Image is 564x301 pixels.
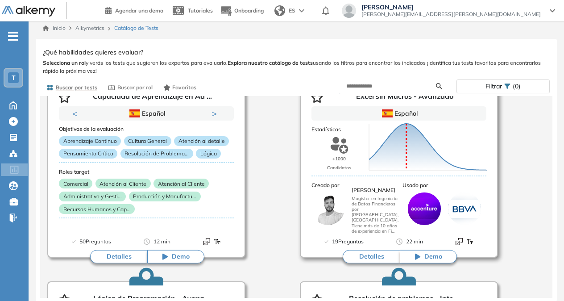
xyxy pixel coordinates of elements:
p: +1000 [332,155,346,163]
span: Buscar por rol [117,84,153,92]
span: Filtrar [485,80,502,93]
button: Previous [72,109,81,118]
h3: Objetivos de la evaluación [59,126,234,132]
img: Logo [2,6,55,17]
button: Next [211,109,220,118]
p: Lógica [196,149,221,159]
span: Demo [424,252,442,261]
p: Comercial [59,179,92,188]
span: Buscar por tests [56,84,97,92]
img: world [274,5,285,16]
button: Onboarding [220,1,264,21]
p: Producción y Manufactu... [129,192,201,201]
h3: Roles target [59,169,234,175]
button: Buscar por tests [43,80,101,95]
span: Onboarding [234,7,264,14]
span: y verás los tests que sugieren los expertos para evaluarlo. usando los filtros para encontrar los... [43,59,550,75]
p: Pensamiento Crítico [59,149,117,159]
img: company-logo [408,192,441,225]
span: ¿Qué habilidades quieres evaluar? [43,48,143,57]
div: Español [343,109,455,118]
button: 1 [136,121,146,122]
p: Candidatos [327,163,351,172]
p: Capacidad de Aprendizaje en Ad ... [93,92,212,103]
span: Favoritos [172,84,196,92]
button: Demo [400,250,457,263]
button: Detalles [343,250,400,263]
span: 19 Preguntas [332,237,364,246]
img: Format test logo [456,238,463,245]
i: - [8,35,18,37]
img: company-logo [448,192,481,225]
span: Tutoriales [188,7,213,14]
span: Catálogo de Tests [114,24,158,32]
span: (0) [513,80,521,93]
img: ESP [129,109,140,117]
img: Format test logo [214,238,221,245]
span: Demo [172,252,190,261]
span: 12 min [153,237,170,246]
h3: Estadísticas [311,126,486,132]
span: T [12,74,16,81]
span: Agendar una demo [115,7,163,14]
p: Aprendizaje Continuo [59,136,121,146]
h3: [PERSON_NAME] [352,187,399,192]
b: Selecciona un rol [43,59,86,66]
a: Inicio [43,24,66,32]
img: Format test logo [203,238,210,245]
h3: Creado por [311,182,399,188]
span: 22 min [406,237,423,246]
button: Buscar por rol [104,80,156,95]
p: Atención al detalle [174,136,229,146]
span: [PERSON_NAME][EMAIL_ADDRESS][PERSON_NAME][DOMAIN_NAME] [361,11,541,18]
p: Atención al Cliente [95,179,151,188]
button: 2 [150,121,157,122]
p: Resolución de Problema... [120,149,193,159]
span: [PERSON_NAME] [361,4,541,11]
img: arrow [299,9,304,13]
img: author-avatar [311,192,344,225]
span: Alkymetrics [75,25,104,31]
span: ES [289,7,295,15]
img: Format test logo [466,238,473,245]
div: Español [91,109,202,118]
span: 50 Preguntas [79,237,111,246]
b: Explora nuestro catálogo de tests [228,59,313,66]
p: Magíster en Ingeniería de Datos Financieros por [GEOGRAPHIC_DATA], [GEOGRAPHIC_DATA]. Tiene más d... [352,196,399,230]
button: Detalles [90,250,147,263]
p: Administrativo y Gesti... [59,192,126,201]
p: Recursos Humanos y Cap... [59,204,135,214]
a: Agendar una demo [105,4,163,15]
p: Excel sin Macros - Avanzado [356,92,453,103]
button: Demo [147,250,204,263]
button: Favoritos [160,80,200,95]
p: Atención al Cliente [153,179,209,188]
p: Cultura General [124,136,171,146]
